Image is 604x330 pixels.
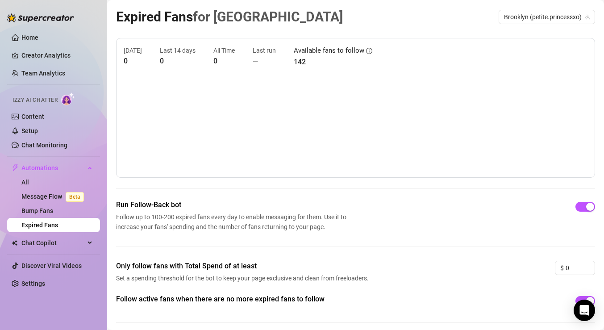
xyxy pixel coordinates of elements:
[66,192,84,202] span: Beta
[21,221,58,229] a: Expired Fans
[7,13,74,22] img: logo-BBDzfeDw.svg
[574,300,595,321] div: Open Intercom Messenger
[21,161,85,175] span: Automations
[116,200,350,210] span: Run Follow-Back bot
[366,48,372,54] span: info-circle
[21,48,93,63] a: Creator Analytics
[116,261,371,272] span: Only follow fans with Total Spend of at least
[21,207,53,214] a: Bump Fans
[253,46,276,55] article: Last run
[504,10,590,24] span: Brooklyn (petite.princessxo)
[12,96,58,104] span: Izzy AI Chatter
[21,193,87,200] a: Message FlowBeta
[21,179,29,186] a: All
[61,92,75,105] img: AI Chatter
[21,262,82,269] a: Discover Viral Videos
[116,273,371,283] span: Set a spending threshold for the bot to keep your page exclusive and clean from freeloaders.
[213,55,235,67] article: 0
[21,280,45,287] a: Settings
[160,55,196,67] article: 0
[193,9,343,25] span: for [GEOGRAPHIC_DATA]
[566,261,595,275] input: 0.00
[124,46,142,55] article: [DATE]
[294,56,372,67] article: 142
[116,6,343,27] article: Expired Fans
[160,46,196,55] article: Last 14 days
[213,46,235,55] article: All Time
[21,142,67,149] a: Chat Monitoring
[21,236,85,250] span: Chat Copilot
[21,127,38,134] a: Setup
[12,164,19,171] span: thunderbolt
[294,46,364,56] article: Available fans to follow
[116,294,371,305] span: Follow active fans when there are no more expired fans to follow
[21,34,38,41] a: Home
[124,55,142,67] article: 0
[12,240,17,246] img: Chat Copilot
[253,55,276,67] article: —
[21,70,65,77] a: Team Analytics
[116,212,350,232] span: Follow up to 100-200 expired fans every day to enable messaging for them. Use it to increase your...
[21,113,44,120] a: Content
[585,14,590,20] span: team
